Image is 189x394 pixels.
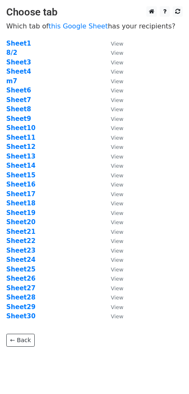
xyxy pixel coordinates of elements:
small: View [111,97,123,103]
p: Which tab of has your recipients? [6,22,183,31]
a: View [102,105,123,113]
a: Sheet13 [6,153,36,160]
a: Sheet11 [6,134,36,141]
a: View [102,162,123,169]
a: View [102,181,123,188]
a: Sheet14 [6,162,36,169]
small: View [111,59,123,66]
a: Sheet23 [6,247,36,254]
a: View [102,190,123,198]
a: View [102,275,123,282]
a: Sheet28 [6,294,36,301]
strong: Sheet17 [6,190,36,198]
a: Sheet1 [6,40,31,47]
a: Sheet9 [6,115,31,123]
small: View [111,69,123,75]
small: View [111,266,123,273]
a: View [102,153,123,160]
a: View [102,40,123,47]
small: View [111,219,123,225]
small: View [111,154,123,160]
a: View [102,228,123,235]
small: View [111,116,123,122]
small: View [111,294,123,301]
a: Sheet29 [6,303,36,311]
small: View [111,41,123,47]
a: View [102,115,123,123]
small: View [111,285,123,292]
strong: 8/2 [6,49,17,56]
a: View [102,143,123,151]
a: this Google Sheet [49,22,108,30]
a: Sheet8 [6,105,31,113]
small: View [111,144,123,150]
a: Sheet26 [6,275,36,282]
small: View [111,163,123,169]
a: Sheet25 [6,266,36,273]
a: Sheet16 [6,181,36,188]
a: View [102,266,123,273]
a: ← Back [6,334,35,347]
small: View [111,257,123,263]
a: View [102,96,123,104]
a: View [102,247,123,254]
a: View [102,49,123,56]
small: View [111,248,123,254]
a: Sheet7 [6,96,31,104]
a: View [102,294,123,301]
a: View [102,209,123,217]
strong: Sheet21 [6,228,36,235]
a: View [102,218,123,226]
small: View [111,210,123,216]
a: Sheet22 [6,237,36,245]
a: View [102,200,123,207]
a: Sheet27 [6,284,36,292]
a: View [102,77,123,85]
a: Sheet10 [6,124,36,132]
small: View [111,78,123,84]
small: View [111,313,123,320]
small: View [111,276,123,282]
a: View [102,312,123,320]
strong: Sheet30 [6,312,36,320]
small: View [111,87,123,94]
small: View [111,125,123,131]
small: View [111,304,123,310]
a: Sheet18 [6,200,36,207]
a: Sheet4 [6,68,31,75]
a: Sheet20 [6,218,36,226]
small: View [111,182,123,188]
small: View [111,106,123,113]
a: View [102,303,123,311]
strong: Sheet15 [6,171,36,179]
a: Sheet19 [6,209,36,217]
a: View [102,256,123,264]
a: Sheet3 [6,59,31,66]
a: Sheet24 [6,256,36,264]
a: View [102,284,123,292]
a: View [102,68,123,75]
a: m7 [6,77,17,85]
a: View [102,59,123,66]
small: View [111,50,123,56]
small: View [111,229,123,235]
a: Sheet12 [6,143,36,151]
small: View [111,191,123,197]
